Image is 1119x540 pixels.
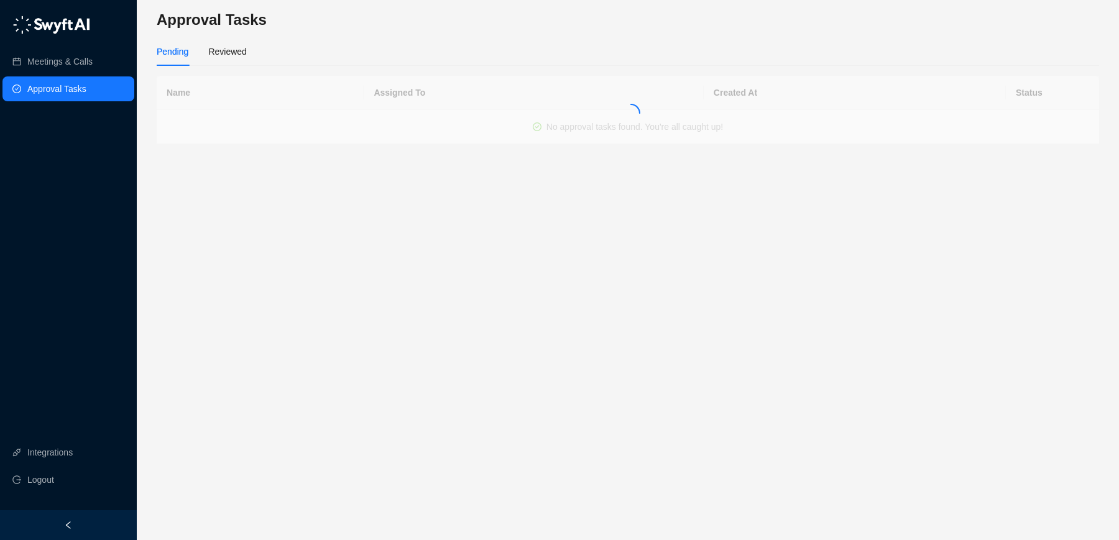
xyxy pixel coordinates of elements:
span: Logout [27,467,54,492]
a: Approval Tasks [27,76,86,101]
a: Integrations [27,440,73,465]
h3: Approval Tasks [157,10,1099,30]
a: Meetings & Calls [27,49,93,74]
span: loading [618,100,644,126]
div: Pending [157,45,188,58]
img: logo-05li4sbe.png [12,16,90,34]
span: left [64,521,73,529]
div: Reviewed [208,45,246,58]
span: logout [12,475,21,484]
